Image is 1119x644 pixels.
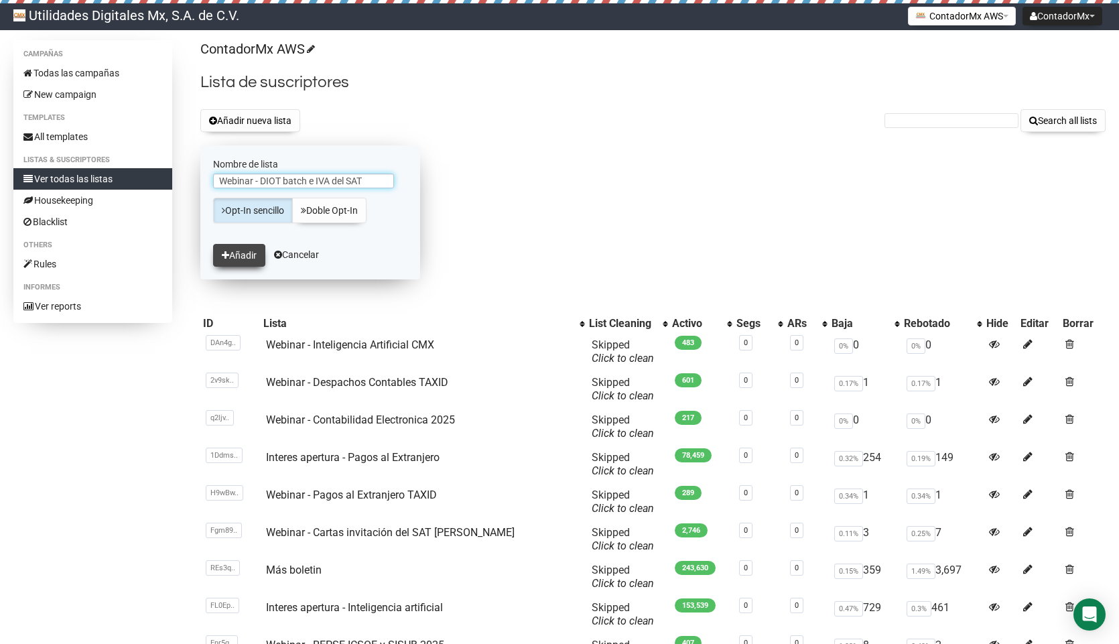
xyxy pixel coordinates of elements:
[901,314,984,333] th: Rebotado: No sort applied, activate to apply an ascending sort
[213,174,394,188] input: El nombre de tu nueva lista
[592,564,654,590] span: Skipped
[13,62,172,84] a: Todas las campañas
[787,317,816,330] div: ARs
[213,244,265,267] button: Añadir
[592,376,654,402] span: Skipped
[266,451,440,464] a: Interes apertura - Pagos al Extranjero
[592,526,654,552] span: Skipped
[901,408,984,446] td: 0
[675,486,702,500] span: 289
[901,596,984,633] td: 461
[200,314,261,333] th: ID: No sort applied, sorting is disabled
[669,314,734,333] th: Activo: No sort applied, activate to apply an ascending sort
[592,413,654,440] span: Skipped
[13,253,172,275] a: Rules
[213,198,293,223] a: Opt-In sencillo
[834,451,863,466] span: 0.32%
[829,446,901,483] td: 254
[901,483,984,521] td: 1
[829,333,901,371] td: 0
[266,338,434,351] a: Webinar - Inteligencia Artificial CMX
[907,451,935,466] span: 0.19%
[266,376,448,389] a: Webinar - Despachos Contables TAXID
[589,317,656,330] div: List Cleaning
[834,564,863,579] span: 0.15%
[266,601,443,614] a: Interes apertura - Inteligencia artificial
[795,413,799,422] a: 0
[13,46,172,62] li: Campañas
[907,526,935,541] span: 0.25%
[206,560,240,576] span: REs3q..
[675,336,702,350] span: 483
[1073,598,1106,631] div: Open Intercom Messenger
[213,158,407,170] label: Nombre de lista
[829,596,901,633] td: 729
[292,198,367,223] a: Doble Opt-In
[907,338,925,354] span: 0%
[13,126,172,147] a: All templates
[206,373,239,388] span: 2v9sk..
[592,539,654,552] a: Click to clean
[736,317,771,330] div: Segs
[592,615,654,627] a: Click to clean
[586,314,669,333] th: List Cleaning: No sort applied, activate to apply an ascending sort
[734,314,784,333] th: Segs: No sort applied, activate to apply an ascending sort
[907,601,931,617] span: 0.3%
[744,601,748,610] a: 0
[13,190,172,211] a: Housekeeping
[261,314,586,333] th: Lista: No sort applied, activate to apply an ascending sort
[795,489,799,497] a: 0
[785,314,830,333] th: ARs: No sort applied, activate to apply an ascending sort
[13,211,172,233] a: Blacklist
[592,577,654,590] a: Click to clean
[200,70,1106,94] h2: Lista de suscriptores
[907,489,935,504] span: 0.34%
[592,502,654,515] a: Click to clean
[13,296,172,317] a: Ver reports
[834,526,863,541] span: 0.11%
[206,448,243,463] span: 1Ddms..
[206,485,243,501] span: H9wBw..
[203,317,258,330] div: ID
[795,338,799,347] a: 0
[1060,314,1106,333] th: Borrar: No sort applied, sorting is disabled
[266,564,322,576] a: Más boletin
[1021,109,1106,132] button: Search all lists
[200,109,300,132] button: Añadir nueva lista
[907,564,935,579] span: 1.49%
[829,314,901,333] th: Baja: No sort applied, activate to apply an ascending sort
[266,413,455,426] a: Webinar - Contabilidad Electronica 2025
[266,526,515,539] a: Webinar - Cartas invitación del SAT [PERSON_NAME]
[904,317,970,330] div: Rebotado
[915,10,926,21] img: favicons
[13,237,172,253] li: Others
[206,335,241,350] span: DAn4g..
[672,317,721,330] div: Activo
[901,446,984,483] td: 149
[263,317,573,330] div: Lista
[901,558,984,596] td: 3,697
[592,338,654,365] span: Skipped
[592,427,654,440] a: Click to clean
[274,249,319,260] a: Cancelar
[901,333,984,371] td: 0
[206,598,239,613] span: FL0Ep..
[984,314,1018,333] th: Hide: No sort applied, sorting is disabled
[675,448,712,462] span: 78,459
[834,489,863,504] span: 0.34%
[744,489,748,497] a: 0
[829,483,901,521] td: 1
[829,371,901,408] td: 1
[1063,317,1103,330] div: Borrar
[675,523,708,537] span: 2,746
[13,9,25,21] img: 214e50dfb8bad0c36716e81a4a6f82d2
[592,601,654,627] span: Skipped
[901,521,984,558] td: 7
[907,413,925,429] span: 0%
[744,526,748,535] a: 0
[592,389,654,402] a: Click to clean
[13,279,172,296] li: Informes
[834,601,863,617] span: 0.47%
[834,338,853,354] span: 0%
[592,352,654,365] a: Click to clean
